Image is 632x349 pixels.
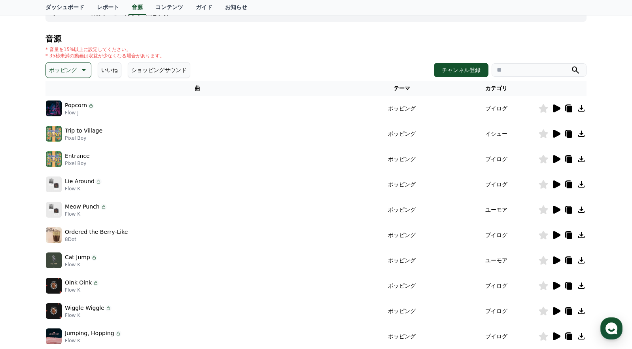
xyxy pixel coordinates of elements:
[65,211,107,217] p: Flow K
[46,101,62,116] img: music
[65,304,104,312] p: Wiggle Wiggle
[454,222,538,248] td: ブイログ
[46,328,62,344] img: music
[454,324,538,349] td: ブイログ
[454,81,538,96] th: カテゴリ
[45,81,350,96] th: 曲
[45,62,91,78] button: ポッピング
[350,222,454,248] td: ポッピング
[46,126,62,142] img: music
[454,248,538,273] td: ユーモア
[350,121,454,146] td: ポッピング
[65,203,100,211] p: Meow Punch
[65,135,102,141] p: Pixel Boy
[454,273,538,298] td: ブイログ
[65,287,99,293] p: Flow K
[46,176,62,192] img: music
[454,197,538,222] td: ユーモア
[65,101,87,110] p: Popcorn
[98,62,121,78] button: いいね
[45,46,165,53] p: * 音量を15%以上に設定してください。
[350,96,454,121] td: ポッピング
[65,152,90,160] p: Entrance
[20,263,34,269] span: Home
[46,151,62,167] img: music
[65,338,121,344] p: Flow K
[454,96,538,121] td: ブイログ
[52,251,102,271] a: Messages
[434,63,488,77] button: チャンネル登録
[102,251,152,271] a: Settings
[350,81,454,96] th: テーマ
[46,278,62,294] img: music
[350,273,454,298] td: ポッピング
[65,312,112,319] p: Flow K
[65,160,90,167] p: Pixel Boy
[350,172,454,197] td: ポッピング
[454,298,538,324] td: ブイログ
[65,279,92,287] p: Oink Oink
[350,197,454,222] td: ポッピング
[65,228,128,236] p: Ordered the Berry-Like
[454,121,538,146] td: イシュー
[454,146,538,172] td: ブイログ
[65,186,102,192] p: Flow K
[45,53,165,59] p: * 35秒未満の動画は収益が少なくなる場合があります。
[350,298,454,324] td: ポッピング
[65,253,90,262] p: Cat Jump
[66,263,89,269] span: Messages
[46,252,62,268] img: music
[350,248,454,273] td: ポッピング
[46,202,62,218] img: music
[46,303,62,319] img: music
[350,146,454,172] td: ポッピング
[65,262,97,268] p: Flow K
[117,263,136,269] span: Settings
[454,172,538,197] td: ブイログ
[46,227,62,243] img: music
[65,329,114,338] p: Jumping, Hopping
[45,34,587,43] h4: 音源
[65,177,95,186] p: Lie Around
[49,64,77,76] p: ポッピング
[65,127,102,135] p: Trip to Village
[65,236,128,243] p: 8Dot
[65,110,94,116] p: Flow J
[350,324,454,349] td: ポッピング
[2,251,52,271] a: Home
[128,62,190,78] button: ショッピングサウンド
